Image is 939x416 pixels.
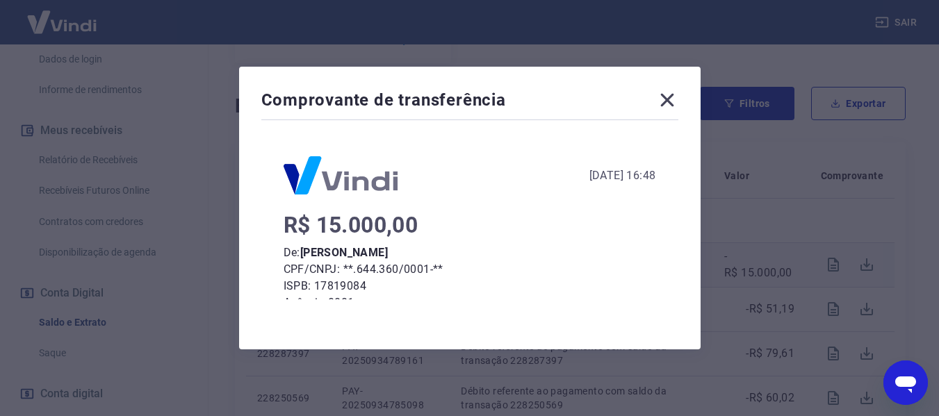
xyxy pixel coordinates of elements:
span: R$ 15.000,00 [284,212,418,238]
p: ISPB: 17819084 [284,278,656,294]
p: CPF/CNPJ: **.644.360/0001-** [284,261,656,278]
iframe: Botão para abrir a janela de mensagens [883,360,928,405]
p: De: [284,244,656,261]
div: Comprovante de transferência [261,89,678,117]
div: [DATE] 16:48 [589,167,656,184]
p: Agência: 0001 [284,294,656,311]
b: [PERSON_NAME] [300,246,388,259]
img: Logo [284,156,398,194]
